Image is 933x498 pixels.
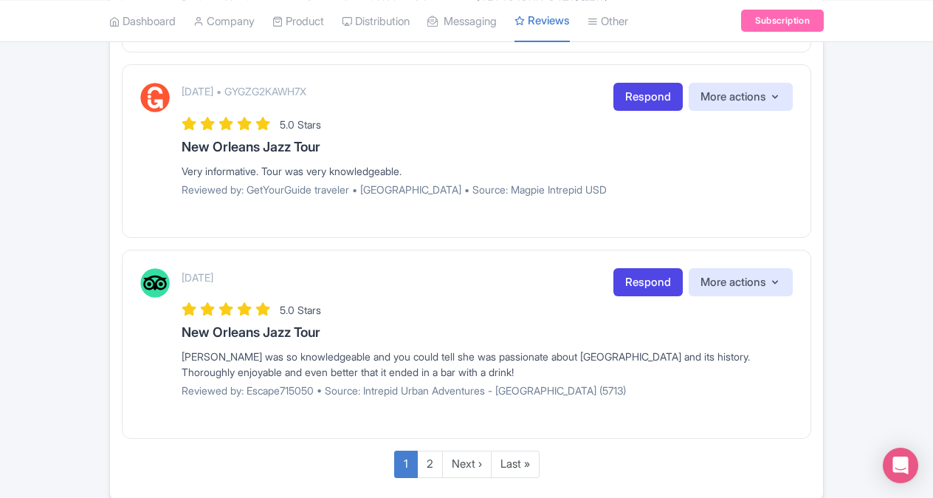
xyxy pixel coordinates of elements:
[280,118,321,131] span: 5.0 Stars
[182,182,793,197] p: Reviewed by: GetYourGuide traveler • [GEOGRAPHIC_DATA] • Source: Magpie Intrepid USD
[182,270,213,285] p: [DATE]
[140,268,170,298] img: Tripadvisor Logo
[182,325,793,340] h3: New Orleans Jazz Tour
[182,163,793,179] div: Very informative. Tour was very knowledgeable.
[427,1,497,41] a: Messaging
[280,304,321,316] span: 5.0 Stars
[588,1,628,41] a: Other
[417,451,443,478] a: 2
[182,383,793,398] p: Reviewed by: Escape715050 • Source: Intrepid Urban Adventures - [GEOGRAPHIC_DATA] (5713)
[442,451,492,478] a: Next ›
[689,268,793,297] button: More actions
[109,1,176,41] a: Dashboard
[182,349,793,380] div: [PERSON_NAME] was so knowledgeable and you could tell she was passionate about [GEOGRAPHIC_DATA] ...
[394,451,418,478] a: 1
[193,1,255,41] a: Company
[613,83,683,112] a: Respond
[613,268,683,297] a: Respond
[689,83,793,112] button: More actions
[741,10,824,32] a: Subscription
[491,451,540,478] a: Last »
[140,83,170,112] img: GetYourGuide Logo
[182,140,793,154] h3: New Orleans Jazz Tour
[883,448,918,483] div: Open Intercom Messenger
[342,1,410,41] a: Distribution
[182,83,306,99] p: [DATE] • GYGZG2KAWH7X
[272,1,324,41] a: Product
